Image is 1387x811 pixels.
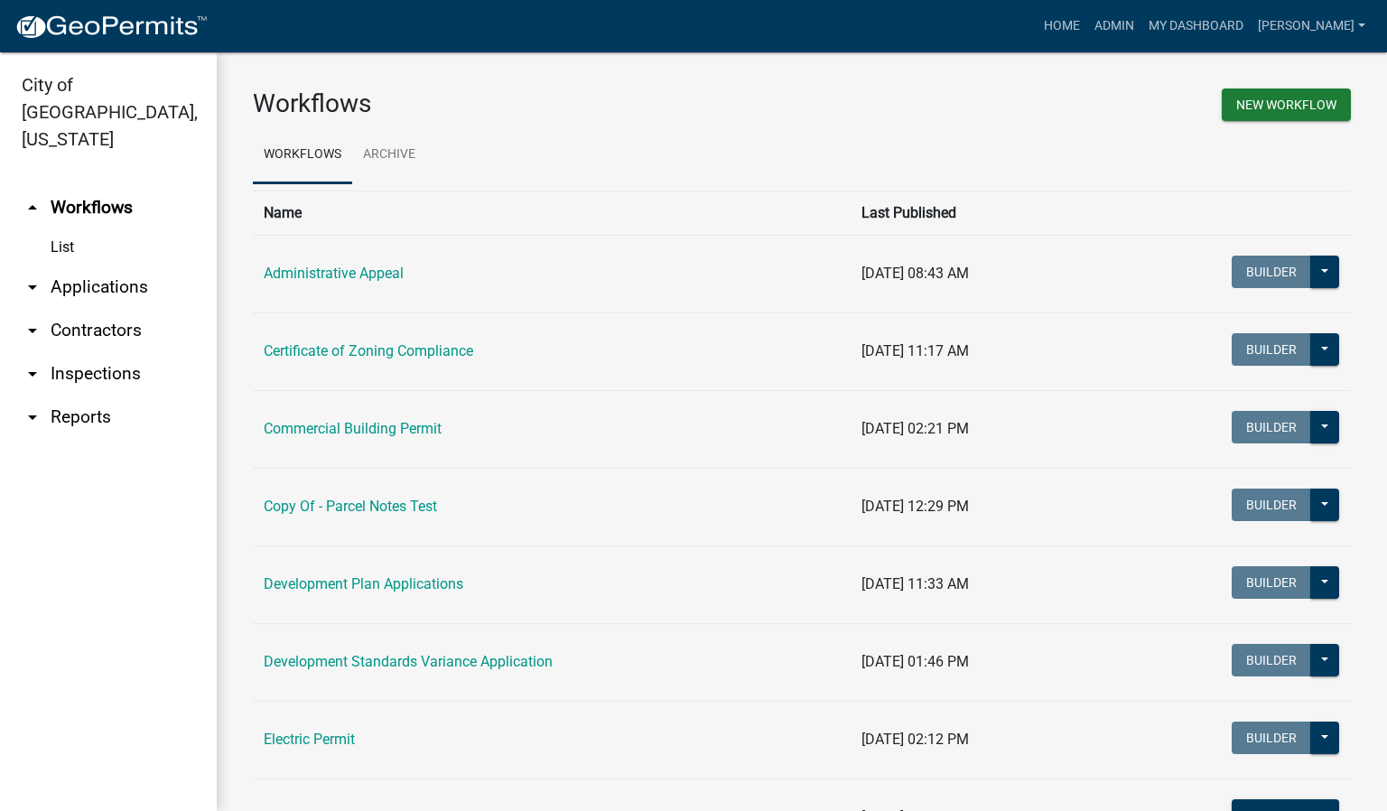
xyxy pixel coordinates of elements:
a: Workflows [253,126,352,184]
button: Builder [1232,566,1311,599]
a: Home [1037,9,1087,43]
a: Admin [1087,9,1141,43]
span: [DATE] 11:33 AM [861,575,969,592]
a: Electric Permit [264,731,355,748]
button: Builder [1232,644,1311,676]
i: arrow_drop_down [22,363,43,385]
button: Builder [1232,411,1311,443]
button: Builder [1232,333,1311,366]
span: [DATE] 12:29 PM [861,498,969,515]
span: [DATE] 02:12 PM [861,731,969,748]
span: [DATE] 01:46 PM [861,653,969,670]
i: arrow_drop_down [22,320,43,341]
span: [DATE] 11:17 AM [861,342,969,359]
i: arrow_drop_up [22,197,43,219]
a: Commercial Building Permit [264,420,442,437]
a: Development Standards Variance Application [264,653,553,670]
span: [DATE] 08:43 AM [861,265,969,282]
a: Administrative Appeal [264,265,404,282]
i: arrow_drop_down [22,276,43,298]
h3: Workflows [253,89,788,119]
a: Archive [352,126,426,184]
a: Development Plan Applications [264,575,463,592]
a: Copy Of - Parcel Notes Test [264,498,437,515]
span: [DATE] 02:21 PM [861,420,969,437]
th: Last Published [851,191,1099,235]
i: arrow_drop_down [22,406,43,428]
th: Name [253,191,851,235]
button: Builder [1232,489,1311,521]
button: Builder [1232,722,1311,754]
button: Builder [1232,256,1311,288]
a: Certificate of Zoning Compliance [264,342,473,359]
button: New Workflow [1222,89,1351,121]
a: [PERSON_NAME] [1251,9,1373,43]
a: My Dashboard [1141,9,1251,43]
